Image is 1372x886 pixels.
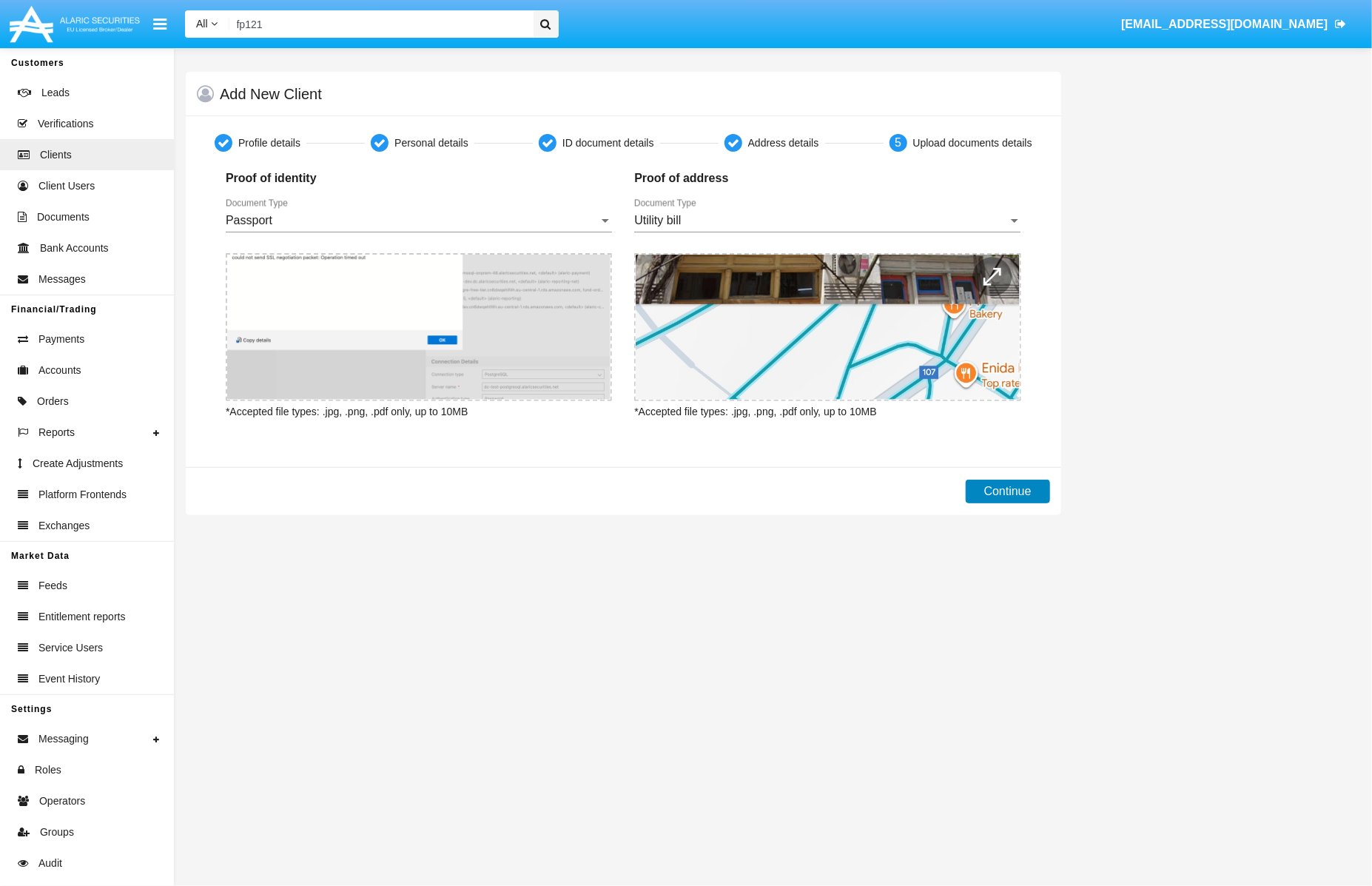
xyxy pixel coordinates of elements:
p: *Accepted file types: .jpg, .png, .pdf only, up to 10MB [634,404,1020,420]
span: Orders [37,394,69,409]
button: Continue [966,480,1050,503]
span: Leads [41,85,70,101]
div: ID document details [562,135,654,151]
div: Address details [748,135,819,151]
span: Utility bill [634,214,681,226]
span: Exchanges [38,518,90,534]
span: Roles [35,762,61,778]
span: Messages [38,272,86,287]
div: Profile details [238,135,300,151]
span: Passport [226,214,272,226]
span: Feeds [38,578,67,594]
span: Accounts [38,363,81,378]
span: Messaging [38,731,89,747]
span: Entitlement reports [38,609,126,625]
a: All [185,16,229,32]
p: Proof of identity [226,170,442,187]
span: 5 [895,136,901,149]
span: Platform Frontends [38,487,127,503]
span: Operators [39,793,85,809]
span: Reports [38,425,75,440]
span: Event History [38,671,100,687]
div: Upload documents details [913,135,1032,151]
input: Search [229,10,528,38]
span: All [196,18,208,30]
div: Personal details [394,135,468,151]
a: [EMAIL_ADDRESS][DOMAIN_NAME] [1114,4,1353,45]
span: Create Adjustments [33,456,123,471]
span: Clients [40,147,72,163]
img: Logo image [7,2,142,46]
p: Proof of address [634,170,850,187]
span: Verifications [38,116,93,132]
span: [EMAIL_ADDRESS][DOMAIN_NAME] [1121,18,1328,30]
p: *Accepted file types: .jpg, .png, .pdf only, up to 10MB [226,404,612,420]
span: Audit [38,856,62,871]
span: Client Users [38,178,95,194]
span: Bank Accounts [40,241,109,256]
h5: Add New Client [220,88,322,100]
span: Service Users [38,640,103,656]
span: Groups [40,825,74,840]
span: Documents [37,209,90,225]
span: Payments [38,332,84,347]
